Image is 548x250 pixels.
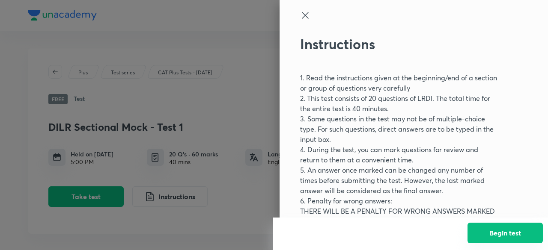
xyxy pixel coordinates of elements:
[300,144,499,165] p: 4. During the test, you can mark questions for review and return to them at a convenient time.
[300,114,499,144] p: 3. Some questions in the test may not be of multiple-choice type. For such questions, direct answ...
[300,93,499,114] p: 2. This test consists of 20 questions of LRDI. The total time for the entire test is 40 minutes.
[300,36,499,52] h2: Instructions
[468,223,543,243] button: Begin test
[300,73,499,93] p: 1. Read the instructions given at the beginning/end of a section or group of questions very caref...
[300,165,499,196] p: 5. An answer once marked can be changed any number of times before submitting the test. However, ...
[300,206,499,226] p: THERE WILL BE A PENALTY FOR WRONG ANSWERS MARKED BY A CANDIDATE IN THE TEST
[300,196,499,206] p: 6. Penalty for wrong answers:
